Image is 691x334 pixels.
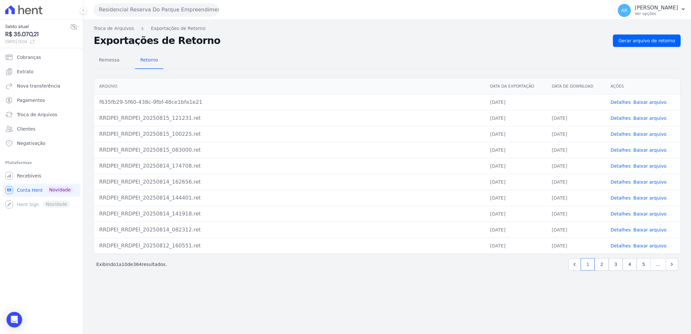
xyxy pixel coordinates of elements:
[5,30,70,39] span: R$ 35.070,21
[135,52,163,69] a: Retorno
[611,116,631,121] a: Detalhes
[17,83,60,89] span: Nova transferência
[94,78,485,94] th: Arquivo
[122,262,128,267] span: 10
[17,173,41,179] span: Recebíveis
[94,25,134,32] a: Troca de Arquivos
[595,258,609,271] a: 2
[99,162,480,170] div: RRDPEI_RRDPEI_20250814_174708.ret
[485,78,547,94] th: Data da Exportação
[485,190,547,206] td: [DATE]
[623,258,637,271] a: 4
[5,159,78,167] div: Plataformas
[485,110,547,126] td: [DATE]
[633,243,667,248] a: Baixar arquivo
[611,179,631,185] a: Detalhes
[47,186,73,193] span: Novidade
[633,179,667,185] a: Baixar arquivo
[136,53,162,66] span: Retorno
[17,187,43,193] span: Conta Hent
[99,210,480,218] div: RRDPEI_RRDPEI_20250814_141918.ret
[485,238,547,254] td: [DATE]
[650,258,666,271] span: …
[3,65,80,78] a: Extrato
[485,206,547,222] td: [DATE]
[547,78,605,94] th: Data de Download
[633,116,667,121] a: Baixar arquivo
[547,238,605,254] td: [DATE]
[547,158,605,174] td: [DATE]
[611,227,631,232] a: Detalhes
[613,1,691,20] button: AR [PERSON_NAME] Ver opções
[94,3,219,16] button: Residencial Reserva Do Parque Empreendimento Imobiliario LTDA
[611,132,631,137] a: Detalhes
[94,52,125,69] a: Remessa
[633,147,667,153] a: Baixar arquivo
[485,222,547,238] td: [DATE]
[547,222,605,238] td: [DATE]
[611,147,631,153] a: Detalhes
[666,258,678,271] a: Next
[613,35,681,47] a: Gerar arquivo de retorno
[633,227,667,232] a: Baixar arquivo
[611,100,631,105] a: Detalhes
[609,258,623,271] a: 3
[547,110,605,126] td: [DATE]
[99,98,480,106] div: f635fb29-5f60-438c-9fbf-48ce1bfa1e21
[5,51,78,211] nav: Sidebar
[3,122,80,135] a: Clientes
[485,126,547,142] td: [DATE]
[99,146,480,154] div: RRDPEI_RRDPEI_20250815_083000.ret
[633,163,667,169] a: Baixar arquivo
[633,100,667,105] a: Baixar arquivo
[485,94,547,110] td: [DATE]
[605,78,680,94] th: Ações
[633,211,667,216] a: Baixar arquivo
[151,25,206,32] a: Exportações de Retorno
[99,194,480,202] div: RRDPEI_RRDPEI_20250814_144401.ret
[568,258,581,271] a: Previous
[116,262,119,267] span: 1
[5,23,70,30] span: Saldo atual
[99,114,480,122] div: RRDPEI_RRDPEI_20250815_121231.ret
[17,140,46,146] span: Negativação
[618,37,675,44] span: Gerar arquivo de retorno
[637,258,651,271] a: 5
[17,68,34,75] span: Extrato
[3,184,80,197] a: Conta Hent Novidade
[547,126,605,142] td: [DATE]
[7,312,22,327] div: Open Intercom Messenger
[17,54,41,61] span: Cobranças
[547,142,605,158] td: [DATE]
[17,111,57,118] span: Troca de Arquivos
[611,163,631,169] a: Detalhes
[635,11,678,16] p: Ver opções
[95,53,123,66] span: Remessa
[99,178,480,186] div: RRDPEI_RRDPEI_20250814_162656.ret
[17,97,45,104] span: Pagamentos
[635,5,678,11] p: [PERSON_NAME]
[96,261,167,268] p: Exibindo a de resultados.
[17,126,35,132] span: Clientes
[99,242,480,250] div: RRDPEI_RRDPEI_20250812_160551.ret
[3,94,80,107] a: Pagamentos
[5,39,70,45] span: [DATE] 13:04
[621,8,627,13] span: AR
[94,25,681,32] nav: Breadcrumb
[3,137,80,150] a: Negativação
[633,195,667,201] a: Baixar arquivo
[611,195,631,201] a: Detalhes
[485,158,547,174] td: [DATE]
[3,51,80,64] a: Cobranças
[547,206,605,222] td: [DATE]
[3,79,80,92] a: Nova transferência
[3,169,80,182] a: Recebíveis
[547,174,605,190] td: [DATE]
[3,108,80,121] a: Troca de Arquivos
[99,130,480,138] div: RRDPEI_RRDPEI_20250815_100225.ret
[99,226,480,234] div: RRDPEI_RRDPEI_20250814_082312.ret
[133,262,142,267] span: 364
[633,132,667,137] a: Baixar arquivo
[581,258,595,271] a: 1
[611,211,631,216] a: Detalhes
